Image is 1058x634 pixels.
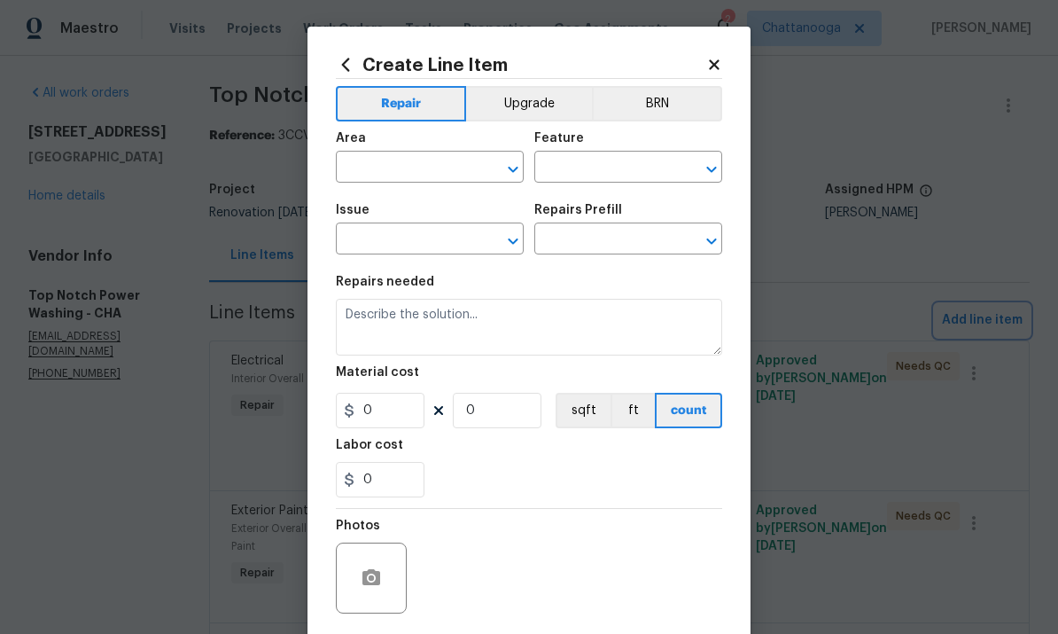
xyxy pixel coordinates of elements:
[534,204,622,216] h5: Repairs Prefill
[611,393,655,428] button: ft
[501,157,525,182] button: Open
[336,439,403,451] h5: Labor cost
[336,366,419,379] h5: Material cost
[336,520,380,532] h5: Photos
[592,86,722,121] button: BRN
[336,55,706,74] h2: Create Line Item
[336,132,366,145] h5: Area
[699,229,724,254] button: Open
[336,86,466,121] button: Repair
[556,393,611,428] button: sqft
[336,276,434,288] h5: Repairs needed
[655,393,722,428] button: count
[501,229,525,254] button: Open
[466,86,593,121] button: Upgrade
[336,204,370,216] h5: Issue
[534,132,584,145] h5: Feature
[699,157,724,182] button: Open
